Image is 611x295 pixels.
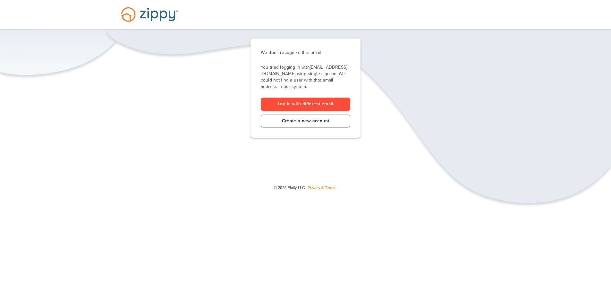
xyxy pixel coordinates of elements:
[274,186,305,190] span: © 2025 Floify LLC
[261,115,350,128] a: Create a new account
[261,64,350,90] p: You tried logging in with [EMAIL_ADDRESS][DOMAIN_NAME] using single sign-on. We could not find a ...
[308,186,335,190] a: Privacy & Terms
[261,49,350,56] p: We don’t recognize this email
[261,98,350,111] a: Log in with different email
